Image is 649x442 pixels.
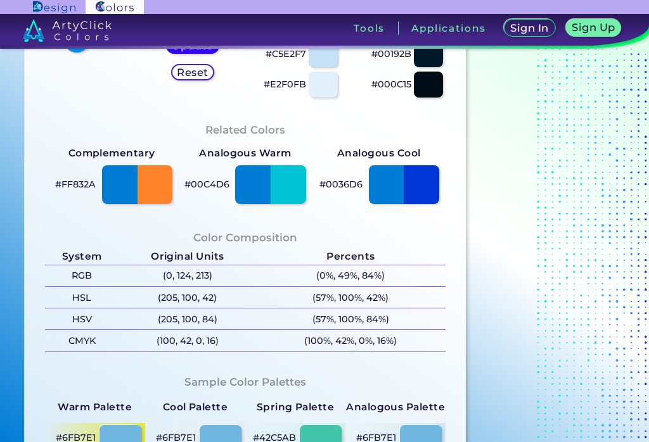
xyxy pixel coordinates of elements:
h5: Sign Up [574,23,613,32]
p: #FF832A [55,177,96,192]
p: HSV [45,308,119,329]
a: Sign In [506,20,553,36]
p: (0%, 49%, 84%) [256,265,446,286]
img: logo_artyclick_colors_white.svg [23,19,112,42]
p: #0036D6 [319,177,363,192]
p: HSL [45,287,119,308]
strong: Analogous Cool [337,145,421,161]
h5: Percents [256,248,446,265]
img: ArtyClick Design logo [33,1,75,13]
p: #C5E2F7 [266,46,306,61]
h5: Reset [179,67,207,77]
h3: Tools [354,23,385,33]
p: (100, 42, 0, 16) [119,330,256,351]
p: (205, 100, 84) [119,308,256,329]
p: (100%, 42%, 0%, 16%) [256,330,446,351]
h4: Color Composition [193,229,297,247]
p: #00C4D6 [184,177,229,192]
p: (57%, 100%, 42%) [256,287,446,308]
p: #E2F0FB [264,77,306,92]
h5: Sign In [512,23,547,33]
p: CMYK [45,330,119,351]
p: (0, 124, 213) [119,265,256,286]
a: Sign Up [569,20,619,36]
h4: Sample Color Palettes [184,373,306,391]
strong: Warm Palette [58,401,132,413]
strong: Cool Palette [163,401,228,413]
h5: System [45,248,119,265]
strong: Analogous Palette [346,401,445,413]
h5: Update [174,41,212,50]
h4: Related Colors [205,121,285,139]
p: #000C15 [371,77,411,92]
strong: Spring Palette [257,401,335,413]
p: #00192B [371,46,411,61]
p: RGB [45,265,119,286]
p: (57%, 100%, 84%) [256,308,446,329]
h3: Applications [411,23,485,33]
h5: Original Units [119,248,256,265]
strong: Analogous Warm [199,145,292,161]
strong: Complementary [68,145,155,161]
p: (205, 100, 42) [119,287,256,308]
